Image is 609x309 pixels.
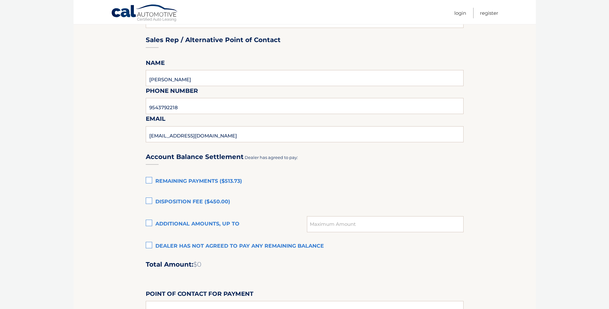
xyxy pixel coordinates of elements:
[307,216,463,232] input: Maximum Amount
[146,58,165,70] label: Name
[146,175,464,188] label: Remaining Payments ($513.73)
[146,153,244,161] h3: Account Balance Settlement
[146,114,165,126] label: Email
[146,289,253,301] label: Point of Contact for Payment
[454,8,466,18] a: Login
[193,260,201,268] span: $0
[146,36,281,44] h3: Sales Rep / Alternative Point of Contact
[146,86,198,98] label: Phone Number
[146,196,464,208] label: Disposition Fee ($450.00)
[146,240,464,253] label: Dealer has not agreed to pay any remaining balance
[146,260,464,269] h2: Total Amount:
[146,218,307,231] label: Additional amounts, up to
[480,8,498,18] a: Register
[111,4,178,23] a: Cal Automotive
[245,155,298,160] span: Dealer has agreed to pay:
